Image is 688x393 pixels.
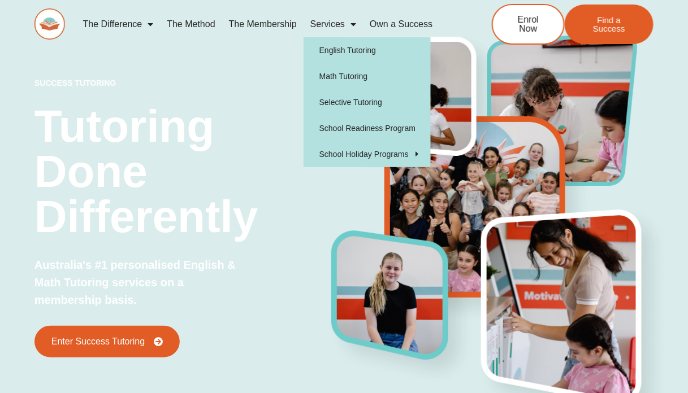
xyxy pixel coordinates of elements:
[304,63,431,89] a: Math Tutoring
[51,337,145,346] span: Enter Success Tutoring
[304,37,431,167] ul: Services
[304,11,363,37] a: Services
[304,115,431,141] a: School Readiness Program
[76,11,161,37] a: The Difference
[76,11,457,37] nav: Menu
[565,5,654,44] a: Find a Success
[160,11,222,37] a: The Method
[222,11,304,37] a: The Membership
[34,104,332,239] h2: Tutoring Done Differently
[500,265,688,393] iframe: Chat Widget
[304,37,431,63] a: English Tutoring
[510,15,547,33] span: Enrol Now
[363,11,439,37] a: Own a Success
[492,4,565,45] a: Enrol Now
[304,89,431,115] a: Selective Tutoring
[34,256,252,309] p: Australia's #1 personalised English & Math Tutoring services on a membership basis.
[34,79,332,87] p: success tutoring
[34,326,180,357] a: Enter Success Tutoring
[582,16,637,33] span: Find a Success
[304,141,431,167] a: School Holiday Programs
